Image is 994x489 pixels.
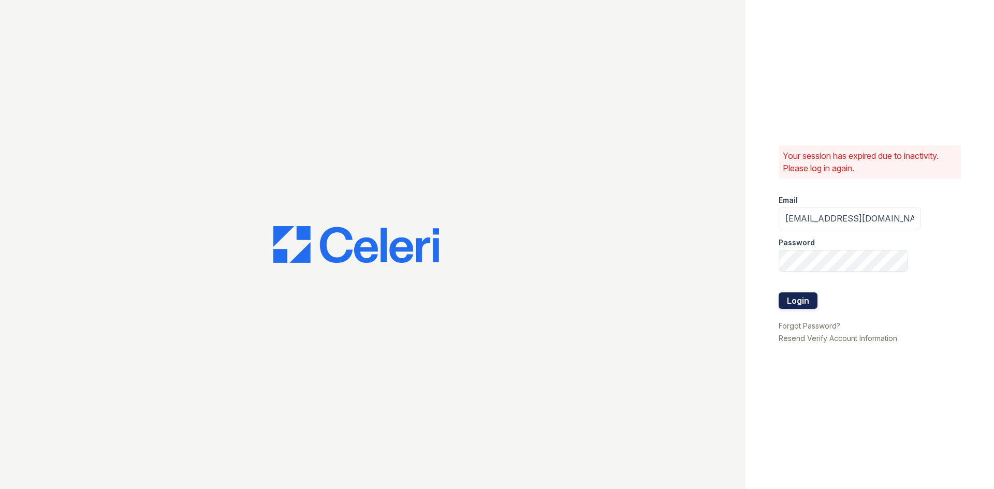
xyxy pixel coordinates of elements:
[779,238,815,248] label: Password
[779,334,897,343] a: Resend Verify Account Information
[779,292,817,309] button: Login
[783,150,957,174] p: Your session has expired due to inactivity. Please log in again.
[779,195,798,205] label: Email
[779,321,840,330] a: Forgot Password?
[273,226,439,263] img: CE_Logo_Blue-a8612792a0a2168367f1c8372b55b34899dd931a85d93a1a3d3e32e68fde9ad4.png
